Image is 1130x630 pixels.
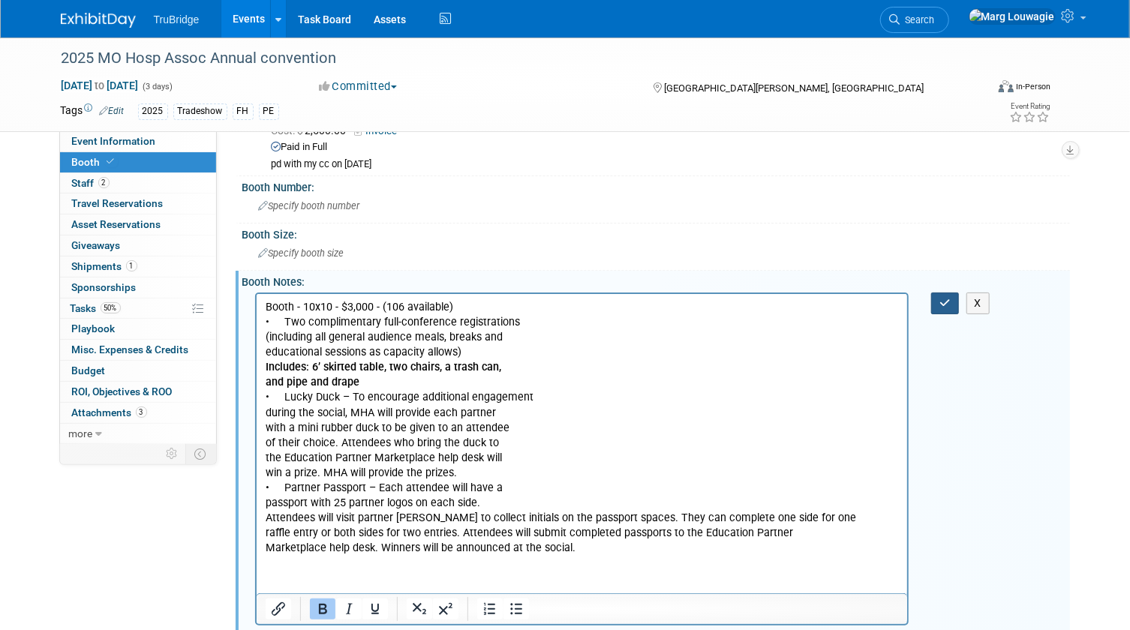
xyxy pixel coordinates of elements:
[160,444,186,463] td: Personalize Event Tab Strip
[60,214,216,235] a: Asset Reservations
[72,281,137,293] span: Sponsorships
[61,79,140,92] span: [DATE] [DATE]
[335,598,361,619] button: Italic
[272,124,305,136] span: Cost: $
[72,260,137,272] span: Shipments
[60,235,216,256] a: Giveaways
[60,256,216,277] a: Shipments1
[254,102,1059,171] div: Reserved
[272,140,1059,154] div: Paid in Full
[1016,81,1051,92] div: In-Person
[60,131,216,151] a: Event Information
[314,79,403,94] button: Committed
[432,598,458,619] button: Superscript
[71,302,121,314] span: Tasks
[242,223,1070,242] div: Booth Size:
[60,382,216,402] a: ROI, Objectives & ROO
[136,406,147,418] span: 3
[257,294,908,593] iframe: Rich Text Area
[60,298,216,319] a: Tasks50%
[72,197,164,209] span: Travel Reservations
[173,103,227,119] div: Tradeshow
[142,82,173,91] span: (3 days)
[60,277,216,298] a: Sponsorships
[476,598,502,619] button: Numbered list
[60,173,216,193] a: Staff2
[100,106,125,116] a: Edit
[1010,103,1050,110] div: Event Rating
[233,103,254,119] div: FH
[72,218,161,230] span: Asset Reservations
[72,343,189,355] span: Misc. Expenses & Credits
[242,176,1070,195] div: Booth Number:
[60,424,216,444] a: more
[362,598,387,619] button: Underline
[309,598,335,619] button: Bold
[259,200,360,211] span: Specify booth number
[905,78,1051,100] div: Event Format
[72,135,156,147] span: Event Information
[72,322,116,334] span: Playbook
[56,45,967,72] div: 2025 MO Hosp Assoc Annual convention
[259,247,344,259] span: Specify booth size
[72,385,173,397] span: ROI, Objectives & ROO
[503,598,528,619] button: Bullet list
[60,361,216,381] a: Budget
[60,152,216,172] a: Booth
[272,158,1059,171] div: pd with my cc on [DATE]
[72,156,118,168] span: Booth
[266,598,291,619] button: Insert/edit link
[185,444,216,463] td: Toggle Event Tabs
[61,13,136,28] img: ExhibitDay
[60,193,216,214] a: Travel Reservations
[93,79,107,91] span: to
[126,260,137,271] span: 1
[272,124,353,136] span: 2,500.00
[72,406,147,418] span: Attachments
[72,177,110,189] span: Staff
[72,239,121,251] span: Giveaways
[69,427,93,439] span: more
[101,302,121,313] span: 50%
[664,82,924,94] span: [GEOGRAPHIC_DATA][PERSON_NAME], [GEOGRAPHIC_DATA]
[60,319,216,339] a: Playbook
[60,340,216,360] a: Misc. Expenses & Credits
[107,157,115,166] i: Booth reservation complete
[966,292,990,314] button: X
[61,103,125,120] td: Tags
[259,103,279,119] div: PE
[880,7,949,33] a: Search
[900,14,935,25] span: Search
[60,403,216,423] a: Attachments3
[406,598,431,619] button: Subscript
[138,103,168,119] div: 2025
[242,271,1070,289] div: Booth Notes:
[999,80,1014,92] img: Format-Inperson.png
[98,177,110,188] span: 2
[355,125,405,136] a: Invoice
[72,364,106,376] span: Budget
[154,13,200,25] span: TruBridge
[969,8,1056,25] img: Marg Louwagie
